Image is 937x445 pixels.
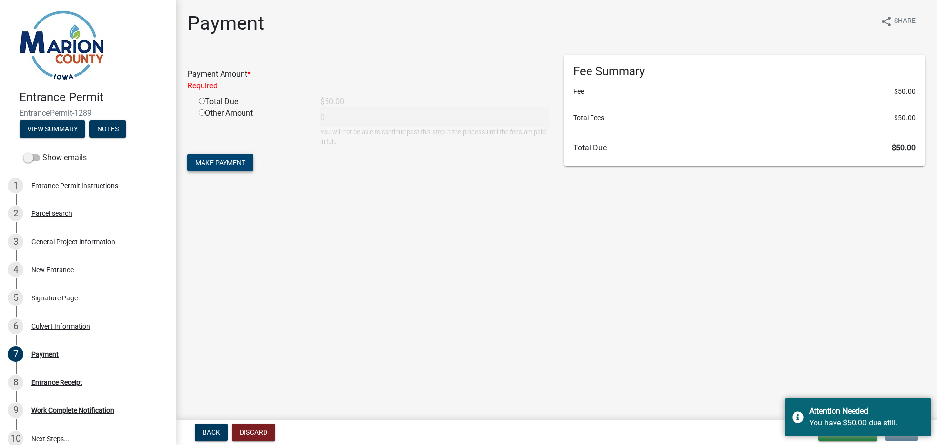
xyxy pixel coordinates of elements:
div: Work Complete Notification [31,407,114,414]
div: 8 [8,375,23,390]
h1: Payment [187,12,264,35]
h6: Fee Summary [573,64,916,79]
div: Required [187,80,549,92]
button: shareShare [873,12,923,31]
div: 6 [8,318,23,334]
div: Payment [31,351,59,358]
div: Total Due [191,96,313,107]
div: Payment Amount [180,68,556,92]
div: 9 [8,403,23,418]
li: Fee [573,86,916,97]
button: Make Payment [187,154,253,171]
div: 3 [8,234,23,250]
i: share [880,16,892,27]
h4: Entrance Permit [20,90,168,105]
div: Parcel search [31,210,72,217]
div: Entrance Permit Instructions [31,182,118,189]
div: You have $50.00 due still. [809,417,924,429]
button: Discard [232,424,275,441]
span: Back [203,428,220,436]
button: Back [195,424,228,441]
div: 1 [8,178,23,193]
wm-modal-confirm: Summary [20,126,85,133]
div: Culvert Information [31,323,90,330]
div: Signature Page [31,295,78,301]
div: Entrance Receipt [31,379,82,386]
div: 5 [8,290,23,306]
h6: Total Due [573,143,916,152]
wm-modal-confirm: Notes [89,126,126,133]
span: $50.00 [892,143,916,152]
div: 7 [8,346,23,362]
div: General Project Information [31,238,115,245]
span: Make Payment [195,159,245,167]
div: Other Amount [191,107,313,146]
label: Show emails [23,152,87,164]
li: Total Fees [573,113,916,123]
span: $50.00 [894,113,916,123]
span: Share [894,16,916,27]
img: Marion County, Iowa [20,10,104,80]
div: New Entrance [31,266,74,273]
span: $50.00 [894,86,916,97]
span: EntrancePermit-1289 [20,108,156,118]
button: Notes [89,120,126,138]
div: 4 [8,262,23,277]
div: Attention Needed [809,405,924,417]
button: View Summary [20,120,85,138]
div: 2 [8,206,23,221]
